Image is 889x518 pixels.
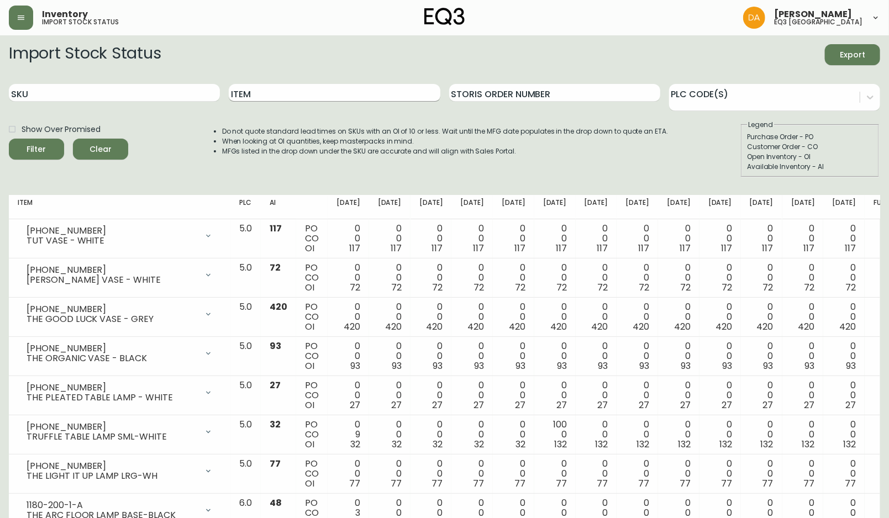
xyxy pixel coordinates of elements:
[419,459,443,489] div: 0 0
[597,477,608,490] span: 77
[708,341,732,371] div: 0 0
[336,263,360,293] div: 0 0
[473,477,484,490] span: 77
[27,314,197,324] div: THE GOOD LUCK VASE - GREY
[270,457,281,470] span: 77
[433,438,443,451] span: 32
[42,10,88,19] span: Inventory
[639,399,649,411] span: 27
[230,337,261,376] td: 5.0
[230,195,261,219] th: PLC
[543,420,567,450] div: 100 0
[261,195,296,219] th: AI
[230,258,261,298] td: 5.0
[554,438,567,451] span: 132
[305,281,314,294] span: OI
[419,341,443,371] div: 0 0
[460,263,484,293] div: 0 0
[9,139,64,160] button: Filter
[385,320,402,333] span: 420
[427,320,443,333] span: 420
[699,195,741,219] th: [DATE]
[305,380,319,410] div: PO CO
[832,341,856,371] div: 0 0
[576,195,617,219] th: [DATE]
[667,341,691,371] div: 0 0
[502,224,525,253] div: 0 0
[839,320,856,333] span: 420
[336,380,360,410] div: 0 0
[515,438,525,451] span: 32
[803,242,814,255] span: 117
[585,224,608,253] div: 0 0
[270,496,282,509] span: 48
[585,341,608,371] div: 0 0
[667,380,691,410] div: 0 0
[534,195,576,219] th: [DATE]
[585,459,608,489] div: 0 0
[230,376,261,415] td: 5.0
[27,343,197,353] div: [PHONE_NUMBER]
[419,224,443,253] div: 0 0
[791,380,815,410] div: 0 0
[750,420,774,450] div: 0 0
[270,261,281,274] span: 72
[305,242,314,255] span: OI
[305,360,314,372] span: OI
[27,500,197,510] div: 1180-200-1-A
[474,281,484,294] span: 72
[596,438,608,451] span: 132
[18,224,222,248] div: [PHONE_NUMBER]TUT VASE - WHITE
[747,120,774,130] legend: Legend
[843,438,856,451] span: 132
[832,420,856,450] div: 0 0
[845,399,856,411] span: 27
[27,422,197,432] div: [PHONE_NUMBER]
[719,438,732,451] span: 132
[761,438,774,451] span: 132
[391,399,402,411] span: 27
[392,438,402,451] span: 32
[42,19,119,25] h5: import stock status
[625,302,649,332] div: 0 0
[803,477,814,490] span: 77
[741,195,782,219] th: [DATE]
[305,224,319,253] div: PO CO
[27,236,197,246] div: TUT VASE - WHITE
[762,477,774,490] span: 77
[474,399,484,411] span: 27
[556,242,567,255] span: 117
[27,383,197,393] div: [PHONE_NUMBER]
[305,438,314,451] span: OI
[585,263,608,293] div: 0 0
[270,340,281,352] span: 93
[9,195,230,219] th: Item
[460,341,484,371] div: 0 0
[543,341,567,371] div: 0 0
[514,477,525,490] span: 77
[804,399,814,411] span: 27
[625,224,649,253] div: 0 0
[493,195,534,219] th: [DATE]
[230,219,261,258] td: 5.0
[432,242,443,255] span: 117
[433,399,443,411] span: 27
[502,380,525,410] div: 0 0
[305,399,314,411] span: OI
[708,459,732,489] div: 0 0
[270,379,281,392] span: 27
[9,44,161,65] h2: Import Stock Status
[460,420,484,450] div: 0 0
[708,224,732,253] div: 0 0
[625,341,649,371] div: 0 0
[667,263,691,293] div: 0 0
[502,341,525,371] div: 0 0
[750,341,774,371] div: 0 0
[350,281,360,294] span: 72
[832,380,856,410] div: 0 0
[625,380,649,410] div: 0 0
[222,136,669,146] li: When looking at OI quantities, keep masterpacks in mind.
[27,304,197,314] div: [PHONE_NUMBER]
[230,415,261,454] td: 5.0
[222,126,669,136] li: Do not quote standard lead times on SKUs with an OI of 10 or less. Wait until the MFG date popula...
